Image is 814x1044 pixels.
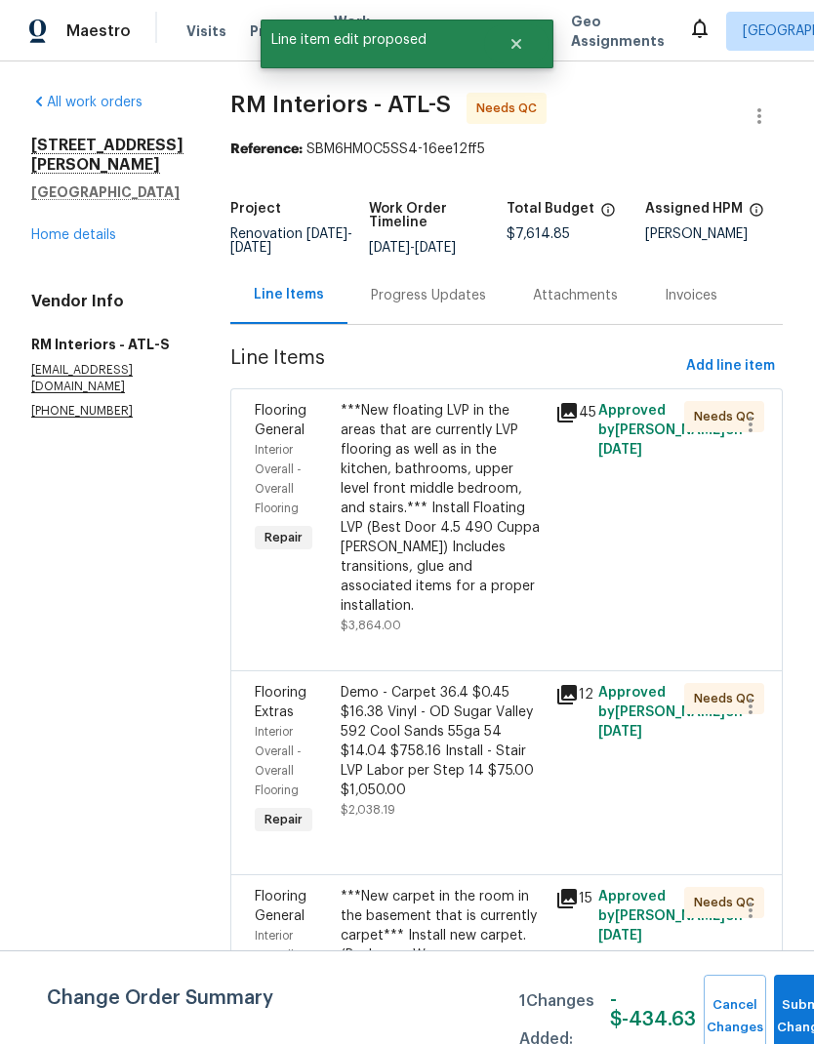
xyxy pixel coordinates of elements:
[257,810,310,829] span: Repair
[713,994,756,1039] span: Cancel Changes
[507,202,594,216] h5: Total Budget
[230,241,271,255] span: [DATE]
[31,96,142,109] a: All work orders
[598,686,743,739] span: Approved by [PERSON_NAME] on
[749,202,764,227] span: The hpm assigned to this work order.
[31,335,183,354] h5: RM Interiors - ATL-S
[369,241,410,255] span: [DATE]
[415,241,456,255] span: [DATE]
[230,93,451,116] span: RM Interiors - ATL-S
[230,227,352,255] span: Renovation
[484,24,549,63] button: Close
[230,142,303,156] b: Reference:
[678,348,783,384] button: Add line item
[254,285,324,304] div: Line Items
[186,21,226,41] span: Visits
[230,202,281,216] h5: Project
[598,890,743,943] span: Approved by [PERSON_NAME] on
[255,444,302,514] span: Interior Overall - Overall Flooring
[555,401,587,424] div: 45
[230,140,783,159] div: SBM6HM0C5SS4-16ee12ff5
[598,443,642,457] span: [DATE]
[571,12,665,51] span: Geo Assignments
[66,21,131,41] span: Maestro
[533,286,618,305] div: Attachments
[476,99,545,118] span: Needs QC
[598,725,642,739] span: [DATE]
[598,404,743,457] span: Approved by [PERSON_NAME] on
[665,286,717,305] div: Invoices
[31,292,183,311] h4: Vendor Info
[306,227,347,241] span: [DATE]
[507,227,570,241] span: $7,614.85
[555,683,587,706] div: 12
[369,241,456,255] span: -
[250,21,310,41] span: Projects
[341,401,544,616] div: ***New floating LVP in the areas that are currently LVP flooring as well as in the kitchen, bathr...
[341,804,395,816] span: $2,038.19
[598,929,642,943] span: [DATE]
[255,686,306,719] span: Flooring Extras
[334,12,384,51] span: Work Orders
[369,202,508,229] h5: Work Order Timeline
[255,890,306,923] span: Flooring General
[694,893,762,912] span: Needs QC
[261,20,484,60] span: Line item edit proposed
[31,228,116,242] a: Home details
[600,202,616,227] span: The total cost of line items that have been proposed by Opendoor. This sum includes line items th...
[645,227,784,241] div: [PERSON_NAME]
[230,227,352,255] span: -
[255,726,302,796] span: Interior Overall - Overall Flooring
[255,404,306,437] span: Flooring General
[255,930,302,1000] span: Interior Overall - Overall Flooring
[371,286,486,305] div: Progress Updates
[341,683,544,800] div: Demo - Carpet 36.4 $0.45 $16.38 Vinyl - OD Sugar Valley 592 Cool Sands 55ga 54 $14.04 $758.16 Ins...
[686,354,775,379] span: Add line item
[555,887,587,910] div: 15
[694,689,762,708] span: Needs QC
[230,348,678,384] span: Line Items
[341,620,401,631] span: $3,864.00
[645,202,743,216] h5: Assigned HPM
[257,528,310,547] span: Repair
[694,407,762,426] span: Needs QC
